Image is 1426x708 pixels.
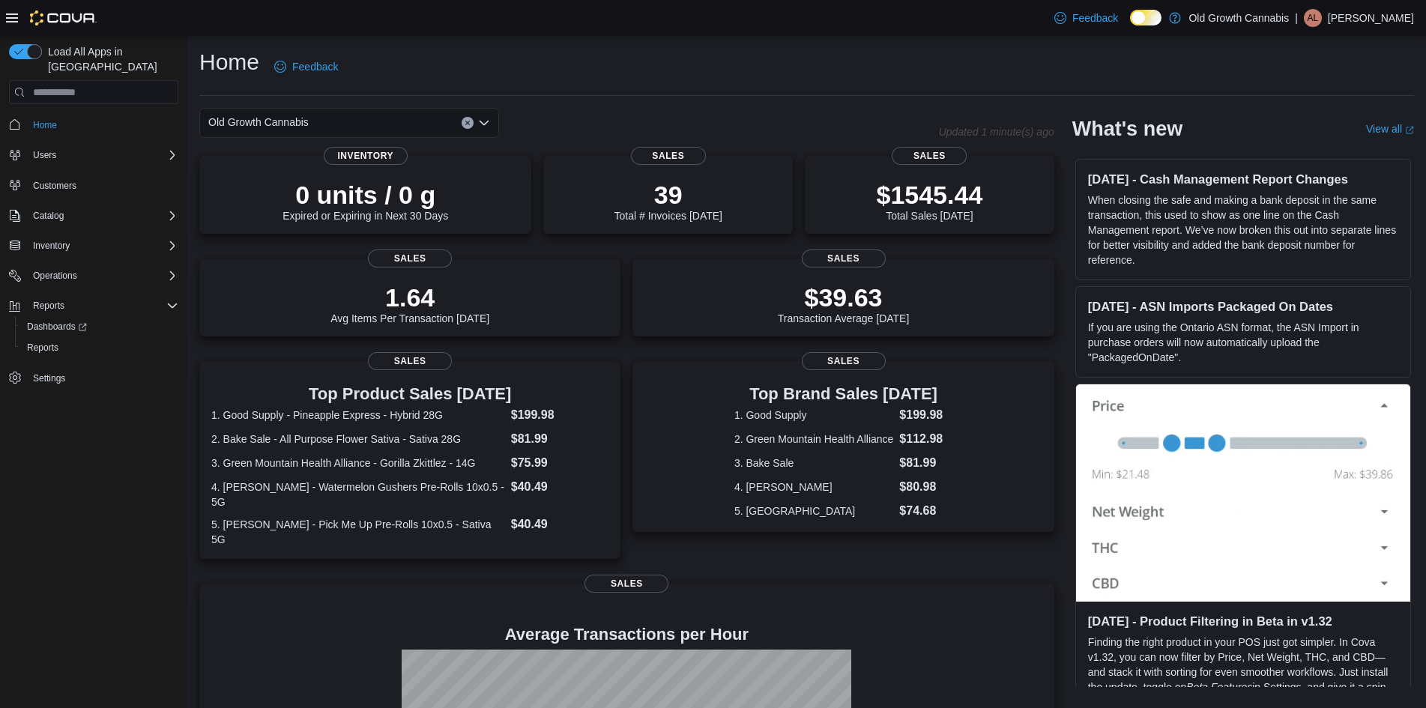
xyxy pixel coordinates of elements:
dd: $40.49 [511,478,609,496]
dt: 3. Bake Sale [734,456,893,471]
span: AL [1308,9,1319,27]
dt: 1. Good Supply [734,408,893,423]
span: Operations [27,267,178,285]
div: Transaction Average [DATE] [778,282,910,324]
p: 1.64 [330,282,489,312]
button: Catalog [3,205,184,226]
a: Feedback [268,52,344,82]
button: Operations [3,265,184,286]
span: Home [33,119,57,131]
dd: $81.99 [899,454,952,472]
span: Users [27,146,178,164]
span: Load All Apps in [GEOGRAPHIC_DATA] [42,44,178,74]
dd: $199.98 [899,406,952,424]
button: Inventory [27,237,76,255]
span: Dark Mode [1130,25,1131,26]
h4: Average Transactions per Hour [211,626,1042,644]
span: Feedback [1072,10,1118,25]
span: Settings [27,369,178,387]
a: View allExternal link [1366,123,1414,135]
button: Home [3,113,184,135]
span: Catalog [27,207,178,225]
p: $1545.44 [876,180,982,210]
p: Updated 1 minute(s) ago [939,126,1054,138]
button: Catalog [27,207,70,225]
nav: Complex example [9,107,178,428]
span: Catalog [33,210,64,222]
dt: 2. Green Mountain Health Alliance [734,432,893,447]
img: Cova [30,10,97,25]
dt: 4. [PERSON_NAME] [734,479,893,494]
h3: [DATE] - Product Filtering in Beta in v1.32 [1088,614,1398,629]
span: Home [27,115,178,133]
input: Dark Mode [1130,10,1161,25]
span: Sales [802,352,886,370]
p: Old Growth Cannabis [1188,9,1289,27]
span: Sales [368,352,452,370]
span: Dashboards [21,318,178,336]
span: Inventory [324,147,408,165]
button: Reports [15,337,184,358]
p: [PERSON_NAME] [1328,9,1414,27]
span: Sales [584,575,668,593]
h3: Top Brand Sales [DATE] [734,385,952,403]
div: Total Sales [DATE] [876,180,982,222]
dt: 4. [PERSON_NAME] - Watermelon Gushers Pre-Rolls 10x0.5 - 5G [211,479,505,509]
div: Adam Loy [1304,9,1322,27]
h3: [DATE] - Cash Management Report Changes [1088,172,1398,187]
dt: 2. Bake Sale - All Purpose Flower Sativa - Sativa 28G [211,432,505,447]
span: Customers [27,176,178,195]
span: Feedback [292,59,338,74]
dt: 1. Good Supply - Pineapple Express - Hybrid 28G [211,408,505,423]
button: Clear input [462,117,474,129]
span: Reports [33,300,64,312]
button: Reports [27,297,70,315]
button: Inventory [3,235,184,256]
button: Open list of options [478,117,490,129]
a: Dashboards [15,316,184,337]
h2: What's new [1072,117,1182,141]
p: When closing the safe and making a bank deposit in the same transaction, this used to show as one... [1088,193,1398,267]
a: Reports [21,339,64,357]
dt: 3. Green Mountain Health Alliance - Gorilla Zkittlez - 14G [211,456,505,471]
button: Customers [3,175,184,196]
p: $39.63 [778,282,910,312]
dd: $75.99 [511,454,609,472]
span: Operations [33,270,77,282]
button: Operations [27,267,83,285]
dd: $199.98 [511,406,609,424]
h1: Home [199,47,259,77]
span: Settings [33,372,65,384]
span: Customers [33,180,76,192]
dd: $74.68 [899,502,952,520]
p: 39 [614,180,722,210]
dt: 5. [GEOGRAPHIC_DATA] [734,503,893,518]
span: Reports [21,339,178,357]
span: Sales [368,249,452,267]
dd: $80.98 [899,478,952,496]
a: Dashboards [21,318,93,336]
a: Feedback [1048,3,1124,33]
button: Settings [3,367,184,389]
span: Reports [27,342,58,354]
button: Reports [3,295,184,316]
button: Users [27,146,62,164]
a: Settings [27,369,71,387]
h3: Top Product Sales [DATE] [211,385,608,403]
span: Dashboards [27,321,87,333]
button: Users [3,145,184,166]
dd: $40.49 [511,515,609,533]
svg: External link [1405,126,1414,135]
p: 0 units / 0 g [283,180,448,210]
h3: [DATE] - ASN Imports Packaged On Dates [1088,299,1398,314]
span: Reports [27,297,178,315]
dd: $81.99 [511,430,609,448]
span: Old Growth Cannabis [208,113,309,131]
a: Home [27,116,63,134]
span: Sales [802,249,886,267]
p: | [1295,9,1298,27]
span: Users [33,149,56,161]
div: Avg Items Per Transaction [DATE] [330,282,489,324]
span: Inventory [33,240,70,252]
div: Total # Invoices [DATE] [614,180,722,222]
